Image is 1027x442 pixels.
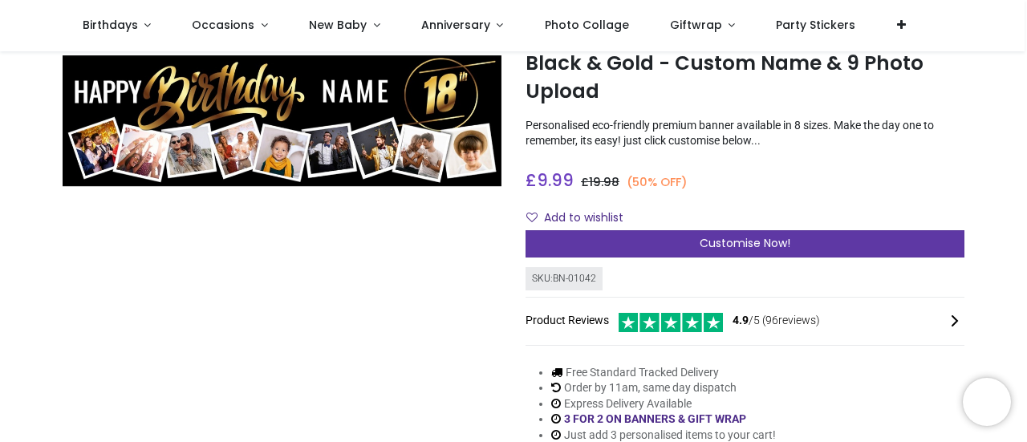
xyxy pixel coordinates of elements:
[545,17,629,33] span: Photo Collage
[526,267,603,290] div: SKU: BN-01042
[581,174,619,190] span: £
[526,22,964,105] h1: Personalised Happy 18th Birthday Banner - Black & Gold - Custom Name & 9 Photo Upload
[309,17,367,33] span: New Baby
[589,174,619,190] span: 19.98
[551,365,776,381] li: Free Standard Tracked Delivery
[192,17,254,33] span: Occasions
[526,118,964,149] p: Personalised eco-friendly premium banner available in 8 sizes. Make the day one to remember, its ...
[63,55,501,187] img: Personalised Happy 18th Birthday Banner - Black & Gold - Custom Name & 9 Photo Upload
[627,174,688,191] small: (50% OFF)
[526,212,538,223] i: Add to wishlist
[551,380,776,396] li: Order by 11am, same day dispatch
[700,235,790,251] span: Customise Now!
[776,17,855,33] span: Party Stickers
[526,310,964,332] div: Product Reviews
[670,17,722,33] span: Giftwrap
[733,314,749,326] span: 4.9
[526,205,637,232] button: Add to wishlistAdd to wishlist
[733,313,820,329] span: /5 ( 96 reviews)
[551,396,776,412] li: Express Delivery Available
[526,168,574,192] span: £
[537,168,574,192] span: 9.99
[564,412,746,425] a: 3 FOR 2 ON BANNERS & GIFT WRAP
[963,378,1011,426] iframe: Brevo live chat
[421,17,490,33] span: Anniversary
[83,17,138,33] span: Birthdays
